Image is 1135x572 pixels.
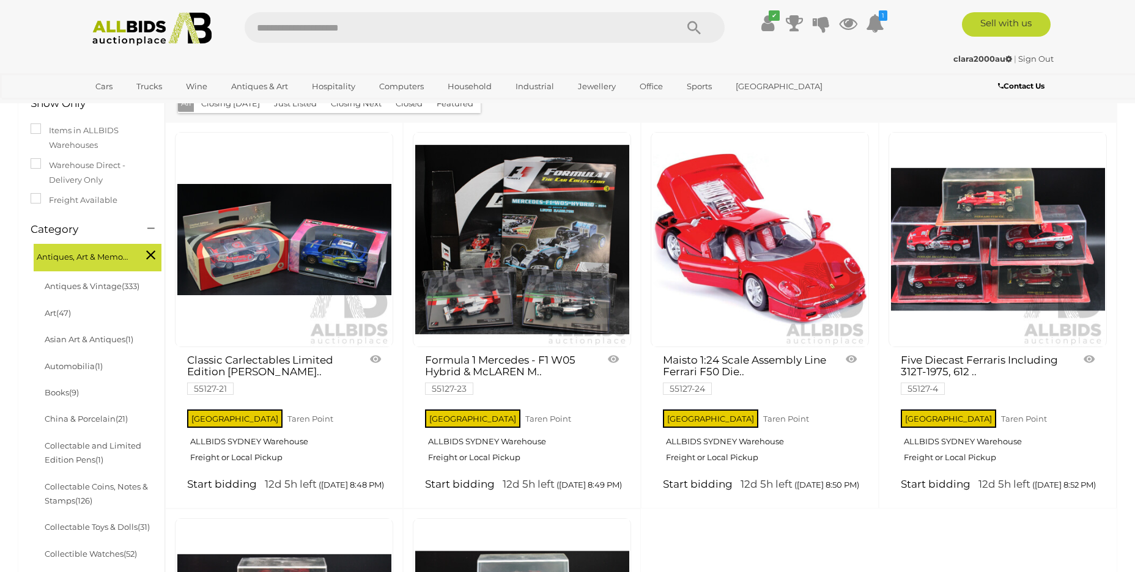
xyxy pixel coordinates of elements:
[388,94,430,113] button: Closed
[45,482,148,505] a: Collectable Coins, Notes & Stamps(126)
[413,132,631,347] a: Formula 1 Mercedes - F1 W05 Hybrid & McLAREN MP4/4 1988 Collection Model Car
[45,308,71,318] a: Art(47)
[31,193,117,207] label: Freight Available
[124,549,137,559] span: (52)
[267,94,324,113] button: Just Listed
[953,54,1012,64] strong: clara2000au
[177,133,391,346] img: Classic Carlectables Limited Edition Craig Lowndes' Year 2009 Team Falcon 1:43 & Bburago 2006 Sub...
[31,158,152,187] label: Warehouse Direct - Delivery Only
[679,76,720,97] a: Sports
[901,354,1065,394] a: Five Diecast Ferraris Including 312T-1975, 612 .. 55127-4
[962,12,1051,37] a: Sell with us
[998,79,1048,93] a: Contact Us
[769,10,780,21] i: ✔
[570,76,624,97] a: Jewellery
[178,76,215,97] a: Wine
[663,354,827,394] a: Maisto 1:24 Scale Assembly Line Ferrari F50 Die.. 55127-24
[175,132,393,347] a: Classic Carlectables Limited Edition Craig Lowndes' Year 2009 Team Falcon 1:43 & Bburago 2006 Sub...
[866,12,884,34] a: 1
[901,478,1098,492] a: Start bidding 12d 5h left ([DATE] 8:52 PM)
[86,12,218,46] img: Allbids.com.au
[45,334,133,344] a: Asian Art & Antiques(1)
[87,76,120,97] a: Cars
[663,406,860,472] a: [GEOGRAPHIC_DATA] Taren Point ALLBIDS SYDNEY Warehouse Freight or Local Pickup
[998,81,1044,90] b: Contact Us
[31,98,129,109] h4: Show Only
[45,387,79,397] a: Books(9)
[440,76,500,97] a: Household
[1018,54,1054,64] a: Sign Out
[371,76,432,97] a: Computers
[187,354,352,394] a: Classic Carlectables Limited Edition [PERSON_NAME].. 55127-21
[45,414,128,424] a: China & Porcelain(21)
[37,247,128,264] span: Antiques, Art & Memorabilia
[128,76,170,97] a: Trucks
[194,94,267,113] button: Closing [DATE]
[425,406,622,472] a: [GEOGRAPHIC_DATA] Taren Point ALLBIDS SYDNEY Warehouse Freight or Local Pickup
[728,76,830,97] a: [GEOGRAPHIC_DATA]
[95,455,103,464] span: (1)
[45,522,150,532] a: Collectable Toys & Dolls(31)
[664,12,725,43] button: Search
[891,133,1105,346] img: Five Diecast Ferraris Including 312T-1975, 612 Scaglietti ''China Tour'', 550 GT Maranello, F126 ...
[45,441,141,464] a: Collectable and Limited Edition Pens(1)
[75,496,92,505] span: (126)
[122,281,139,291] span: (333)
[415,133,629,346] img: Formula 1 Mercedes - F1 W05 Hybrid & McLAREN MP4/4 1988 Collection Model Car
[45,361,103,371] a: Automobilia(1)
[45,281,139,291] a: Antiques & Vintage(333)
[125,334,133,344] span: (1)
[889,132,1107,347] a: Five Diecast Ferraris Including 312T-1975, 612 Scaglietti ''China Tour'', 550 GT Maranello, F126 ...
[663,478,860,492] a: Start bidding 12d 5h left ([DATE] 8:50 PM)
[223,76,296,97] a: Antiques & Art
[69,387,79,397] span: (9)
[632,76,671,97] a: Office
[758,12,777,34] a: ✔
[56,308,71,318] span: (47)
[138,522,150,532] span: (31)
[879,10,887,21] i: 1
[1014,54,1016,64] span: |
[953,54,1014,64] a: clara2000au
[429,94,481,113] button: Featured
[95,361,103,371] span: (1)
[304,76,363,97] a: Hospitality
[187,478,384,492] a: Start bidding 12d 5h left ([DATE] 8:48 PM)
[45,549,137,559] a: Collectible Watches(52)
[323,94,389,113] button: Closing Next
[187,406,384,472] a: [GEOGRAPHIC_DATA] Taren Point ALLBIDS SYDNEY Warehouse Freight or Local Pickup
[425,354,590,394] a: Formula 1 Mercedes - F1 W05 Hybrid & McLAREN M.. 55127-23
[31,123,152,152] label: Items in ALLBIDS Warehouses
[651,132,869,347] a: Maisto 1:24 Scale Assembly Line Ferrari F50 Diecast Model Kit
[653,133,867,346] img: Maisto 1:24 Scale Assembly Line Ferrari F50 Diecast Model Kit
[508,76,562,97] a: Industrial
[116,414,128,424] span: (21)
[901,406,1098,472] a: [GEOGRAPHIC_DATA] Taren Point ALLBIDS SYDNEY Warehouse Freight or Local Pickup
[31,224,129,235] h4: Category
[425,478,622,492] a: Start bidding 12d 5h left ([DATE] 8:49 PM)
